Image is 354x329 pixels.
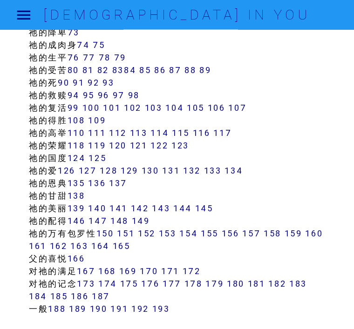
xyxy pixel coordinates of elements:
a: 144 [173,203,192,214]
a: 134 [225,165,243,176]
a: 147 [88,215,107,226]
a: 165 [113,241,130,251]
a: 113 [130,128,148,138]
a: 170 [140,266,158,276]
a: 114 [150,128,169,138]
a: 150 [96,228,114,239]
a: 124 [68,153,86,163]
a: 193 [152,303,170,314]
a: 176 [141,278,159,289]
a: 132 [183,165,201,176]
a: 167 [77,266,95,276]
a: 161 [29,241,47,251]
a: 175 [120,278,138,289]
a: 135 [68,178,85,188]
a: 138 [68,190,85,201]
a: 149 [132,215,150,226]
a: 109 [88,115,106,126]
a: 152 [138,228,156,239]
a: 189 [69,303,87,314]
a: 110 [68,128,85,138]
a: 121 [130,140,148,151]
a: 166 [68,253,85,264]
a: 181 [248,278,265,289]
a: 145 [195,203,213,214]
a: 84 [124,65,136,75]
a: 97 [113,90,125,101]
a: 82 [97,65,109,75]
a: 143 [152,203,170,214]
a: 80 [68,65,79,75]
a: 102 [124,102,142,113]
a: 103 [145,102,163,113]
a: 183 [289,278,307,289]
a: 117 [213,128,231,138]
a: 85 [139,65,151,75]
a: 191 [110,303,128,314]
a: 130 [142,165,159,176]
a: 96 [98,90,109,101]
a: 119 [88,140,106,151]
a: 154 [179,228,197,239]
a: 185 [50,291,68,302]
a: 94 [68,90,80,101]
a: 171 [161,266,179,276]
a: 87 [169,65,181,75]
a: 190 [90,303,108,314]
a: 91 [73,77,84,88]
a: 78 [99,52,111,63]
a: 140 [88,203,106,214]
a: 75 [93,40,105,50]
a: 153 [159,228,177,239]
a: 187 [92,291,110,302]
a: 118 [68,140,85,151]
a: 178 [184,278,203,289]
a: 155 [201,228,218,239]
a: 116 [193,128,211,138]
a: 173 [77,278,95,289]
a: 192 [131,303,149,314]
a: 174 [98,278,117,289]
a: 179 [205,278,224,289]
a: 125 [88,153,106,163]
a: 83 [112,65,124,75]
a: 139 [68,203,85,214]
a: 142 [131,203,149,214]
a: 111 [88,128,106,138]
a: 182 [268,278,286,289]
a: 128 [100,165,117,176]
a: 79 [114,52,126,63]
iframe: Chat [314,287,347,322]
a: 98 [128,90,140,101]
a: 177 [163,278,181,289]
a: 122 [150,140,168,151]
a: 126 [58,165,75,176]
a: 162 [50,241,68,251]
a: 172 [183,266,201,276]
a: 106 [208,102,225,113]
a: 141 [109,203,128,214]
a: 180 [227,278,245,289]
a: 164 [91,241,109,251]
a: 163 [70,241,88,251]
a: 86 [154,65,166,75]
a: 127 [79,165,97,176]
a: 186 [71,291,88,302]
a: 169 [119,266,137,276]
a: 123 [171,140,189,151]
a: 89 [199,65,211,75]
a: 101 [103,102,121,113]
a: 188 [48,303,66,314]
a: 137 [109,178,127,188]
a: 160 [305,228,323,239]
a: 76 [68,52,80,63]
a: 136 [88,178,106,188]
a: 148 [110,215,129,226]
a: 151 [117,228,135,239]
a: 156 [222,228,239,239]
a: 74 [77,40,89,50]
a: 157 [242,228,260,239]
a: 95 [83,90,95,101]
a: 108 [68,115,85,126]
a: 73 [68,27,80,38]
